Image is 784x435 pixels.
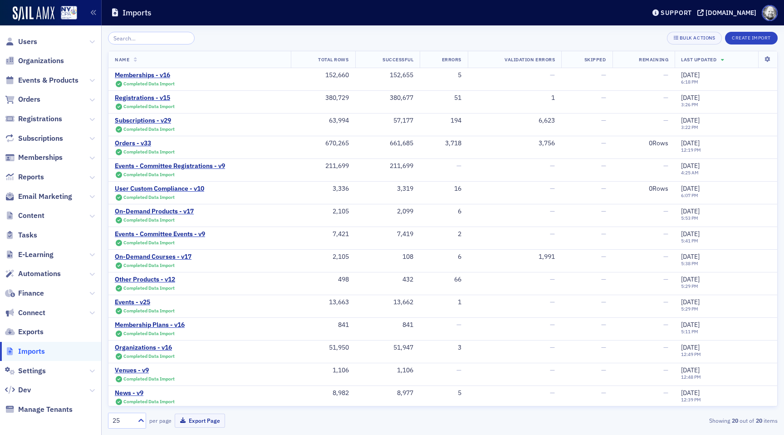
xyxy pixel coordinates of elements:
[123,330,175,336] span: Completed Data Import
[297,185,348,193] div: 3,336
[54,6,77,21] a: View Homepage
[426,94,461,102] div: 51
[474,139,555,148] div: 3,756
[681,230,700,238] span: [DATE]
[681,252,700,261] span: [DATE]
[5,114,62,124] a: Registrations
[601,343,606,351] span: —
[681,207,700,215] span: [DATE]
[115,185,204,193] a: User Custom Compliance - v10
[18,211,44,221] span: Content
[601,366,606,374] span: —
[725,33,778,41] a: Create Import
[297,71,348,79] div: 152,660
[123,148,175,155] span: Completed Data Import
[362,366,414,375] div: 1,106
[123,262,175,268] span: Completed Data Import
[681,71,700,79] span: [DATE]
[297,139,348,148] div: 670,265
[426,344,461,352] div: 3
[601,184,606,193] span: —
[426,139,461,148] div: 3,718
[5,133,63,143] a: Subscriptions
[297,230,348,238] div: 7,421
[5,75,78,85] a: Events & Products
[663,253,668,261] span: —
[115,230,205,238] a: Events - Committee Events - v9
[297,366,348,375] div: 1,106
[474,117,555,125] div: 6,623
[123,126,175,132] span: Completed Data Import
[681,306,698,312] time: 5:29 PM
[362,389,414,397] div: 8,977
[550,343,555,351] span: —
[681,351,701,357] time: 12:49 PM
[550,71,555,79] span: —
[18,172,44,182] span: Reports
[663,389,668,397] span: —
[474,253,555,261] div: 1,991
[115,162,225,170] a: Events - Committee Registrations - v9
[123,239,175,246] span: Completed Data Import
[601,94,606,102] span: —
[115,276,175,284] a: Other Products - v12
[18,37,37,47] span: Users
[13,6,54,21] img: SailAMX
[18,346,45,356] span: Imports
[426,185,461,193] div: 16
[297,298,348,306] div: 13,663
[663,71,668,79] span: —
[584,56,606,63] span: Skipped
[362,139,414,148] div: 661,685
[426,253,461,261] div: 6
[426,117,461,125] div: 194
[18,56,64,66] span: Organizations
[550,366,555,374] span: —
[663,276,668,284] span: —
[681,169,699,176] time: 4:25 AM
[115,389,175,397] div: News - v9
[362,321,414,329] div: 841
[663,230,668,238] span: —
[681,343,700,351] span: [DATE]
[661,9,692,17] div: Support
[108,32,195,44] input: Search…
[18,192,72,202] span: Email Marketing
[5,405,73,415] a: Manage Tenants
[649,139,668,148] div: 0 Rows
[681,147,701,153] time: 12:19 PM
[697,10,759,16] button: [DOMAIN_NAME]
[601,139,606,147] span: —
[115,366,175,375] a: Venues - v9
[362,71,414,79] div: 152,655
[297,208,348,216] div: 2,105
[5,269,61,279] a: Automations
[5,346,45,356] a: Imports
[18,133,63,143] span: Subscriptions
[550,275,555,283] span: —
[663,208,668,216] span: —
[362,298,414,306] div: 13,662
[550,230,555,238] span: —
[681,366,700,374] span: [DATE]
[681,139,700,147] span: [DATE]
[550,389,555,397] span: —
[115,208,194,216] a: On-Demand Products - v17
[123,103,175,109] span: Completed Data Import
[681,260,698,267] time: 5:38 PM
[123,171,175,178] span: Completed Data Import
[115,344,175,352] div: Organizations - v16
[663,366,668,375] span: —
[456,162,461,170] span: —
[123,80,175,87] span: Completed Data Import
[663,298,668,306] span: —
[115,298,175,306] a: Events - v25
[550,184,555,193] span: —
[362,117,414,125] div: 57,177
[426,230,461,238] div: 2
[754,416,764,425] strong: 20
